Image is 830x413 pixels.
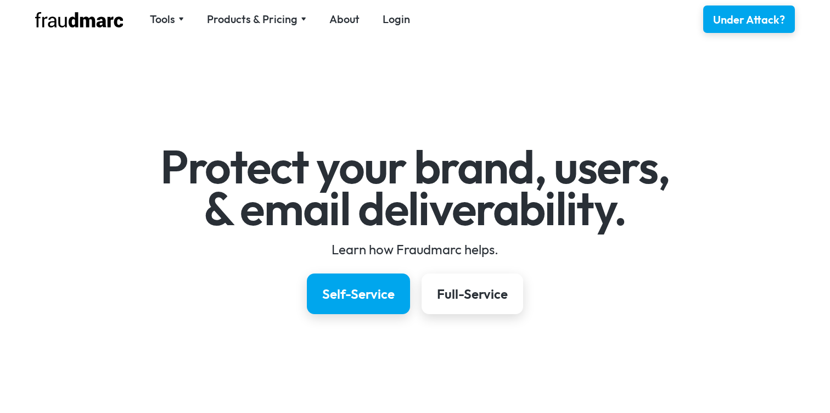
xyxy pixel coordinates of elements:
a: Under Attack? [703,5,795,33]
div: Full-Service [437,285,508,303]
div: Products & Pricing [207,12,298,27]
a: About [329,12,360,27]
div: Learn how Fraudmarc helps. [97,241,734,258]
div: Under Attack? [713,12,785,27]
div: Tools [150,12,184,27]
div: Tools [150,12,175,27]
a: Full-Service [422,274,523,314]
div: Self-Service [322,285,395,303]
h1: Protect your brand, users, & email deliverability. [97,146,734,229]
a: Self-Service [307,274,410,314]
a: Login [383,12,410,27]
div: Products & Pricing [207,12,306,27]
